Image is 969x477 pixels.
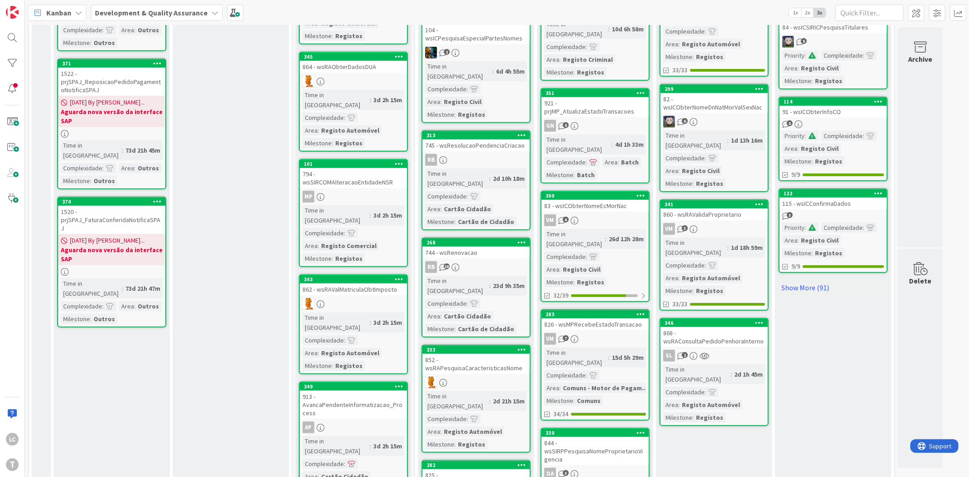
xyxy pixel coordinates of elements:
[663,166,678,176] div: Area
[544,55,559,65] div: Area
[122,283,123,293] span: :
[780,21,887,33] div: 84 - wsICSIRICPesquisaTitulares
[61,245,163,263] b: Aguarda nova versão da interface SAP
[544,229,605,249] div: Time in [GEOGRAPHIC_DATA]
[300,160,407,188] div: 101794 - wsSIRCOMAlteracaoEntidadeNSR
[782,248,811,258] div: Milestone
[661,223,768,235] div: VM
[821,50,863,60] div: Complexidade
[467,191,468,201] span: :
[573,170,575,180] span: :
[542,120,649,132] div: GN
[586,42,587,52] span: :
[119,301,134,311] div: Area
[454,109,456,119] span: :
[344,228,345,238] span: :
[541,309,650,421] a: 283826 - wsMPRecebeEstadoTransacaoVMTime in [GEOGRAPHIC_DATA]:15d 5h 29mComplexidade:Area:Comuns ...
[542,200,649,212] div: 83 - wsICObterNomeEcMorNac
[613,139,646,149] div: 4d 1h 33m
[799,144,841,154] div: Registo Civil
[544,277,573,287] div: Milestone
[303,113,344,123] div: Complexidade
[61,278,122,298] div: Time in [GEOGRAPHIC_DATA]
[303,241,318,251] div: Area
[663,238,727,258] div: Time in [GEOGRAPHIC_DATA]
[303,298,314,310] img: RL
[617,157,619,167] span: :
[371,95,404,105] div: 3d 2h 15m
[661,200,768,220] div: 341860 - wsRAValidaProprietario
[680,273,742,283] div: Registo Automóvel
[787,120,793,126] span: 5
[780,98,887,106] div: 114
[319,125,382,135] div: Registo Automóvel
[573,277,575,287] span: :
[300,168,407,188] div: 794 - wsSIRCOMAlteracaoEntidadeNSR
[123,283,163,293] div: 73d 21h 47m
[663,223,675,235] div: VM
[90,314,91,324] span: :
[544,120,556,132] div: GN
[619,157,641,167] div: Batch
[425,109,454,119] div: Milestone
[442,97,484,107] div: Registo Civil
[95,8,208,17] b: Development & Quality Assurance
[440,97,442,107] span: :
[491,281,527,291] div: 23d 9h 35m
[663,179,692,189] div: Milestone
[661,200,768,209] div: 341
[544,214,556,226] div: VM
[422,131,530,139] div: 313
[797,235,799,245] span: :
[811,248,813,258] span: :
[561,55,615,65] div: Registo Criminal
[489,174,491,184] span: :
[61,176,90,186] div: Milestone
[563,217,569,223] span: 6
[332,31,333,41] span: :
[58,60,165,68] div: 371
[705,153,706,163] span: :
[813,156,845,166] div: Registos
[134,25,135,35] span: :
[318,241,319,251] span: :
[610,24,646,34] div: 10d 6h 58m
[780,189,887,198] div: 123
[575,170,597,180] div: Batch
[682,225,688,231] span: 3
[813,76,845,86] div: Registos
[791,262,800,271] span: 9/9
[57,59,166,189] a: 3711522 - prjSPAJ_ReposicaoPedidoPagamentoNotificaSPAJ[DATE] By [PERSON_NAME]...Aguarda nova vers...
[672,299,687,309] span: 33/33
[782,63,797,73] div: Area
[542,310,649,330] div: 283826 - wsMPRecebeEstadoTransacao
[422,131,530,151] div: 313745 - wsResolucaoPendenciaCriacao
[780,106,887,118] div: 91 - wsICObterInfoCO
[661,85,768,93] div: 299
[62,199,165,205] div: 370
[660,84,769,192] a: 29982 - wsICObterNomeDnNatMorValSexNacLSTime in [GEOGRAPHIC_DATA]:1d 13h 16mComplexidade:Area:Reg...
[680,166,722,176] div: Registo Civil
[678,166,680,176] span: :
[303,90,370,110] div: Time in [GEOGRAPHIC_DATA]
[300,61,407,73] div: 864 - wsRAObterDadosDUA
[811,76,813,86] span: :
[782,131,805,141] div: Priority
[682,118,688,124] span: 6
[542,89,649,97] div: 351
[299,274,408,374] a: 343862 - wsRAValMatriculaObtImpostoRLTime in [GEOGRAPHIC_DATA]:3d 2h 15mComplexidade:Area:Registo...
[573,67,575,77] span: :
[729,243,765,253] div: 1d 18h 59m
[70,236,144,245] span: [DATE] By [PERSON_NAME]...
[333,138,365,148] div: Registos
[727,243,729,253] span: :
[729,135,765,145] div: 1d 13h 16m
[784,99,887,105] div: 114
[782,156,811,166] div: Milestone
[425,261,437,273] div: RB
[300,283,407,295] div: 862 - wsRAValMatriculaObtImposto
[304,276,407,283] div: 343
[661,209,768,220] div: 860 - wsRAValidaProprietario
[300,275,407,295] div: 343862 - wsRAValMatriculaObtImposto
[425,311,440,321] div: Area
